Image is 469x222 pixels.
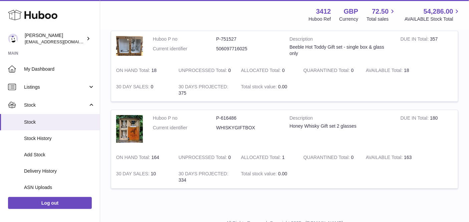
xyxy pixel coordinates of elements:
td: 0 [111,79,174,101]
strong: 30 DAYS PROJECTED [179,84,228,91]
a: 54,286.00 AVAILABLE Stock Total [405,7,461,22]
td: 375 [174,79,236,101]
strong: Description [290,36,391,44]
span: [EMAIL_ADDRESS][DOMAIN_NAME] [25,39,98,44]
td: 18 [111,62,174,79]
strong: Total stock value [241,171,278,178]
strong: DUE IN Total [401,115,430,122]
img: product image [116,36,143,56]
span: My Dashboard [24,66,95,72]
a: Log out [8,197,92,209]
td: 0 [174,149,236,166]
td: 163 [361,149,423,166]
span: Stock History [24,135,95,142]
strong: ALLOCATED Total [241,68,282,75]
a: 72.50 Total sales [367,7,396,22]
span: 0 [351,155,354,160]
div: Beeble Hot Toddy Gift set - single box & glass only [290,44,391,57]
td: 180 [396,110,458,149]
span: AVAILABLE Stock Total [405,16,461,22]
span: 0.00 [278,84,287,89]
dt: Current identifier [153,46,216,52]
strong: 30 DAYS PROJECTED [179,171,228,178]
strong: 3412 [316,7,331,16]
span: Stock [24,119,95,125]
img: info@beeble.buzz [8,34,18,44]
strong: 30 DAY SALES [116,84,151,91]
strong: AVAILABLE Total [366,155,404,162]
dd: P-616486 [216,115,280,121]
span: 54,286.00 [424,7,453,16]
dd: WHISKYGIFTBOX [216,125,280,131]
span: 0.00 [278,171,287,176]
td: 164 [111,149,174,166]
span: Delivery History [24,168,95,174]
div: Huboo Ref [309,16,331,22]
span: Total sales [367,16,396,22]
dt: Current identifier [153,125,216,131]
span: ASN Uploads [24,184,95,191]
span: Stock [24,102,88,108]
td: 0 [174,62,236,79]
strong: DUE IN Total [401,36,430,43]
td: 1 [236,149,298,166]
dt: Huboo P no [153,115,216,121]
td: 10 [111,166,174,188]
div: [PERSON_NAME] [25,32,85,45]
strong: Total stock value [241,84,278,91]
strong: 30 DAY SALES [116,171,151,178]
div: Honey Whisky Gift set 2 glasses [290,123,391,129]
strong: GBP [344,7,358,16]
strong: QUARANTINED Total [303,68,351,75]
dd: 506097716025 [216,46,280,52]
span: 0 [351,68,354,73]
span: Listings [24,84,88,90]
span: Add Stock [24,152,95,158]
td: 0 [236,62,298,79]
td: 18 [361,62,423,79]
td: 334 [174,166,236,188]
span: 72.50 [372,7,389,16]
div: Currency [339,16,359,22]
strong: QUARANTINED Total [303,155,351,162]
strong: Description [290,115,391,123]
td: 357 [396,31,458,62]
strong: AVAILABLE Total [366,68,404,75]
strong: ALLOCATED Total [241,155,282,162]
strong: ON HAND Total [116,155,152,162]
dd: P-751527 [216,36,280,42]
strong: UNPROCESSED Total [179,68,228,75]
strong: UNPROCESSED Total [179,155,228,162]
strong: ON HAND Total [116,68,152,75]
img: product image [116,115,143,143]
dt: Huboo P no [153,36,216,42]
